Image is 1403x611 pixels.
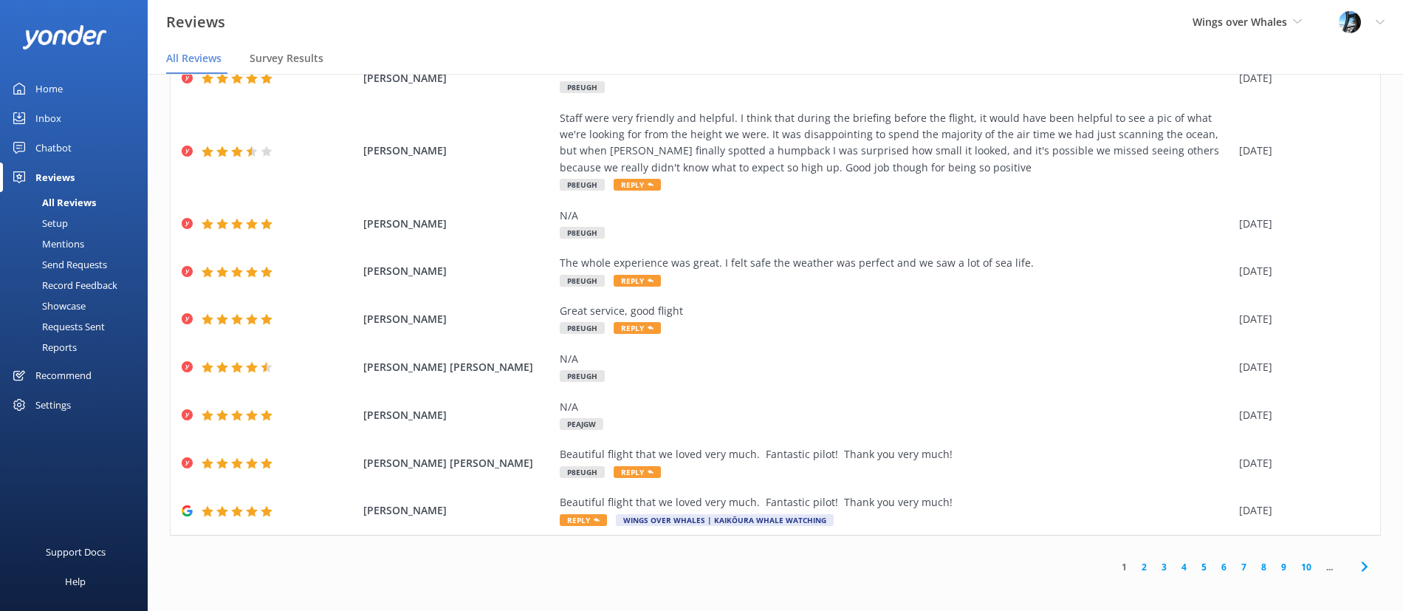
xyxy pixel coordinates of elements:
span: [PERSON_NAME] [363,311,552,327]
div: Chatbot [35,133,72,163]
div: Support Docs [46,537,106,567]
span: Survey Results [250,51,323,66]
div: Reviews [35,163,75,192]
div: Inbox [35,103,61,133]
span: [PERSON_NAME] [363,70,552,86]
div: Help [65,567,86,596]
a: Mentions [9,233,148,254]
div: Showcase [9,296,86,316]
span: PEAJGW [560,418,603,430]
span: Wings over Whales [1193,15,1287,29]
div: Staff were very friendly and helpful. I think that during the briefing before the flight, it woul... [560,110,1232,177]
div: All Reviews [9,192,96,213]
div: Send Requests [9,254,107,275]
img: yonder-white-logo.png [22,25,107,50]
span: Reply [614,322,661,334]
div: N/A [560,351,1232,367]
div: [DATE] [1239,216,1362,232]
a: Send Requests [9,254,148,275]
span: [PERSON_NAME] [PERSON_NAME] [363,455,552,471]
span: Reply [614,179,661,191]
a: 7 [1234,560,1254,574]
span: P8EUGH [560,81,605,93]
a: Setup [9,213,148,233]
a: 5 [1194,560,1214,574]
a: Reports [9,337,148,358]
div: Requests Sent [9,316,105,337]
a: 1 [1114,560,1134,574]
span: Reply [614,466,661,478]
div: Great service, good flight [560,303,1232,319]
a: 4 [1174,560,1194,574]
span: ... [1319,560,1340,574]
div: Reports [9,337,77,358]
a: Showcase [9,296,148,316]
div: [DATE] [1239,359,1362,375]
div: Beautiful flight that we loved very much. Fantastic pilot! Thank you very much! [560,446,1232,462]
span: All Reviews [166,51,222,66]
div: [DATE] [1239,311,1362,327]
div: [DATE] [1239,455,1362,471]
div: The whole experience was great. I felt safe the weather was perfect and we saw a lot of sea life. [560,255,1232,271]
span: [PERSON_NAME] [PERSON_NAME] [363,359,552,375]
a: Record Feedback [9,275,148,296]
a: 9 [1274,560,1294,574]
span: Reply [560,514,607,526]
span: [PERSON_NAME] [363,502,552,519]
div: Record Feedback [9,275,117,296]
div: Recommend [35,361,92,390]
span: [PERSON_NAME] [363,263,552,279]
h3: Reviews [166,10,225,34]
a: 10 [1294,560,1319,574]
span: [PERSON_NAME] [363,216,552,232]
a: 3 [1154,560,1174,574]
span: P8EUGH [560,466,605,478]
span: Wings Over Whales | Kaikōura Whale Watching [616,514,834,526]
div: [DATE] [1239,70,1362,86]
span: P8EUGH [560,227,605,239]
span: [PERSON_NAME] [363,407,552,423]
div: Beautiful flight that we loved very much. Fantastic pilot! Thank you very much! [560,494,1232,511]
div: N/A [560,399,1232,415]
span: P8EUGH [560,322,605,334]
span: Reply [614,275,661,287]
div: Mentions [9,233,84,254]
div: Setup [9,213,68,233]
a: 2 [1134,560,1154,574]
div: Settings [35,390,71,420]
a: 8 [1254,560,1274,574]
span: P8EUGH [560,179,605,191]
span: P8EUGH [560,370,605,382]
div: Home [35,74,63,103]
img: 145-1635463833.jpg [1339,11,1361,33]
span: [PERSON_NAME] [363,143,552,159]
div: [DATE] [1239,263,1362,279]
div: [DATE] [1239,407,1362,423]
a: Requests Sent [9,316,148,337]
a: 6 [1214,560,1234,574]
a: All Reviews [9,192,148,213]
div: N/A [560,208,1232,224]
span: P8EUGH [560,275,605,287]
div: [DATE] [1239,502,1362,519]
div: [DATE] [1239,143,1362,159]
